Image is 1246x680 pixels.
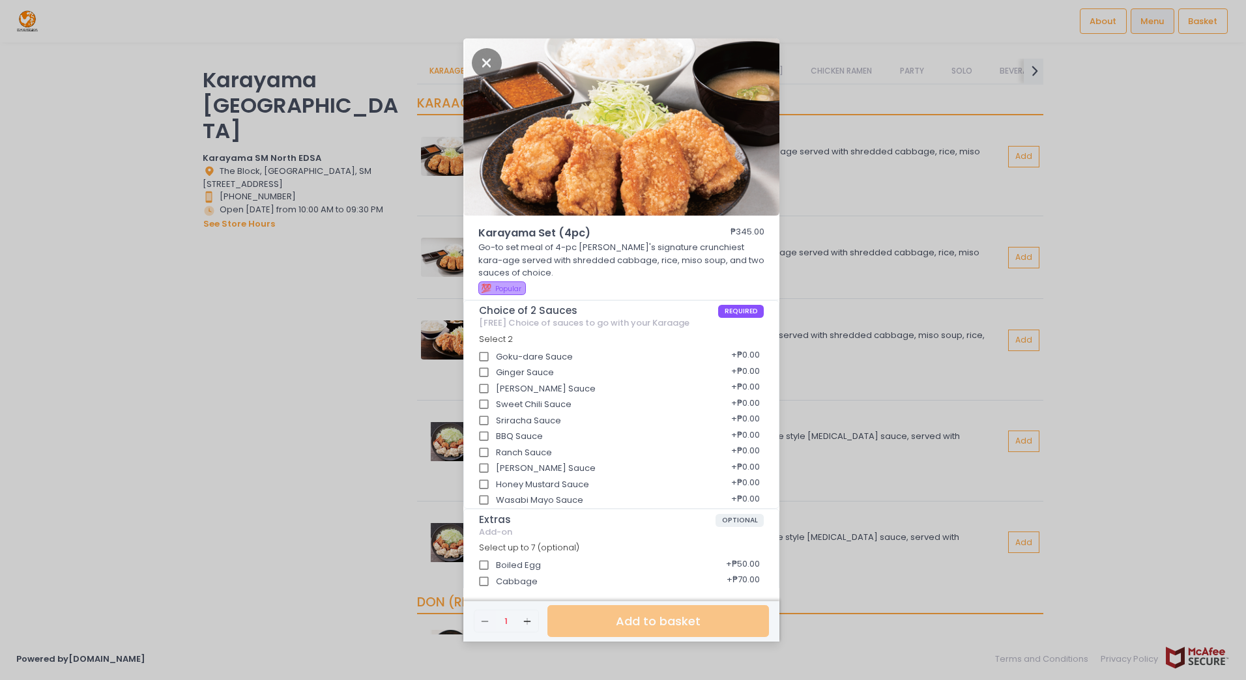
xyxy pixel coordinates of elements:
button: Add to basket [547,605,769,637]
span: OPTIONAL [716,514,764,527]
div: + ₱70.00 [722,569,764,594]
span: Select 2 [479,333,513,345]
div: + ₱0.00 [727,345,764,369]
div: + ₱0.00 [727,424,764,449]
div: + ₱50.00 [721,585,764,610]
span: Select up to 7 (optional) [479,542,579,553]
p: Go-to set meal of 4-pc [PERSON_NAME]'s signature crunchiest kara-age served with shredded cabbage... [478,241,765,279]
div: + ₱0.00 [727,488,764,513]
span: Karayama Set (4pc) [478,225,693,241]
span: 💯 [481,282,491,294]
span: Choice of 2 Sauces [479,305,718,317]
div: + ₱0.00 [727,456,764,481]
div: + ₱50.00 [721,553,764,578]
span: Popular [495,284,521,294]
div: + ₱0.00 [727,440,764,465]
img: Karayama Set (4pc) [463,38,779,216]
div: Add-on [479,527,764,537]
div: ₱345.00 [731,225,764,241]
span: REQUIRED [718,305,764,318]
div: + ₱0.00 [727,472,764,497]
div: + ₱0.00 [727,408,764,433]
span: Extras [479,514,716,526]
div: + ₱0.00 [727,376,764,401]
div: + ₱0.00 [727,360,764,385]
div: [FREE] Choice of sauces to go with your Karaage [479,318,764,328]
div: + ₱0.00 [727,392,764,417]
button: Close [472,55,502,68]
